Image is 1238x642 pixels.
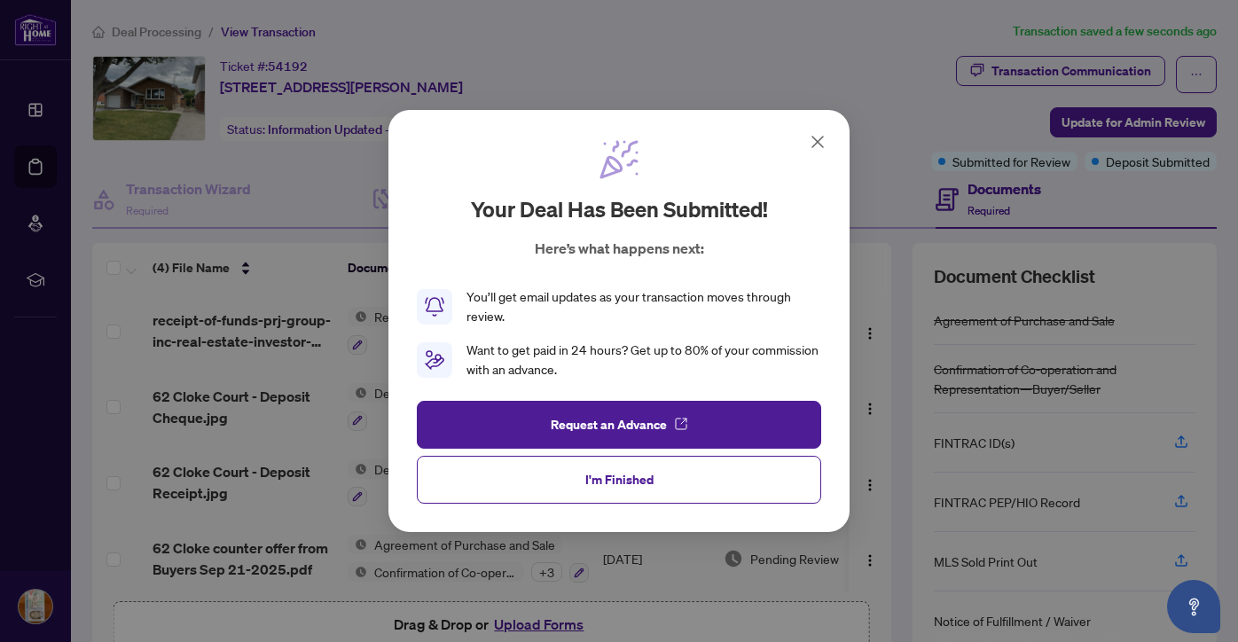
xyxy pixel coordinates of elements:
span: Request an Advance [551,411,667,439]
div: You’ll get email updates as your transaction moves through review. [466,287,821,326]
button: Open asap [1167,580,1220,633]
button: Request an Advance [417,401,821,449]
button: I'm Finished [417,456,821,504]
h2: Your deal has been submitted! [471,195,768,223]
p: Here’s what happens next: [535,238,704,259]
span: I'm Finished [585,466,654,494]
div: Want to get paid in 24 hours? Get up to 80% of your commission with an advance. [466,341,821,380]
